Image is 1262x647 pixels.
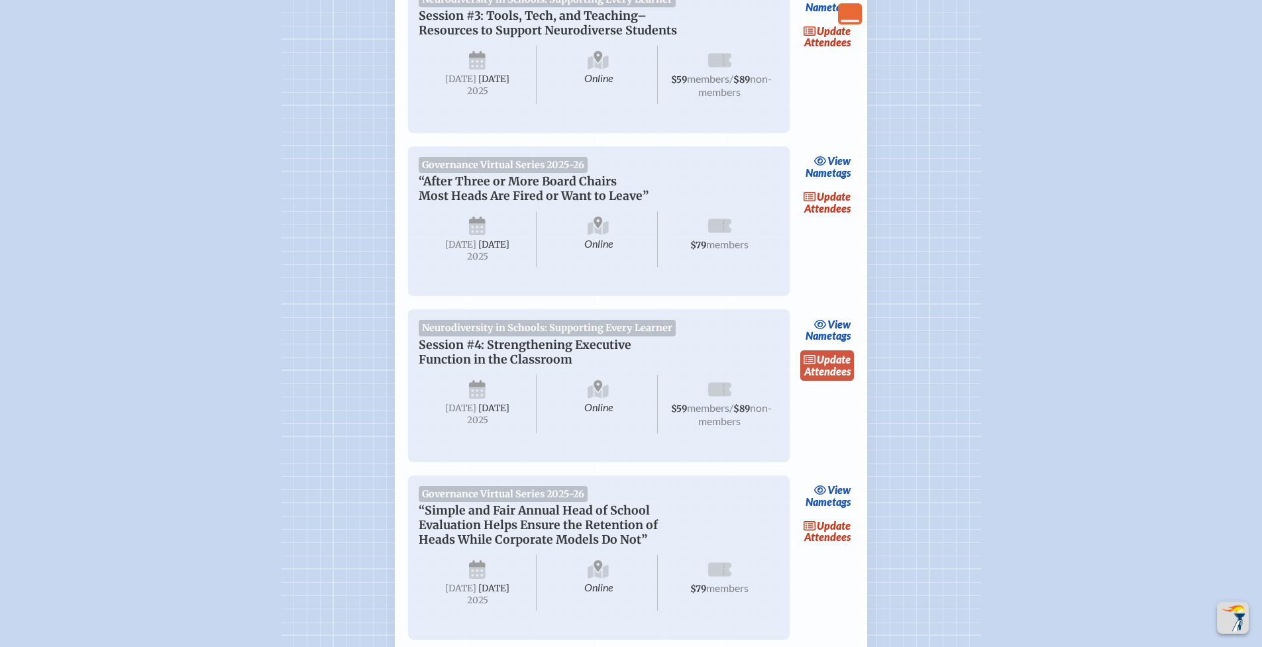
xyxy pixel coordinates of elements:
[817,353,851,366] span: update
[800,516,855,546] a: updateAttendees
[800,22,855,52] a: updateAttendees
[539,555,658,611] span: Online
[478,583,509,594] span: [DATE]
[687,72,729,85] span: members
[445,74,476,85] span: [DATE]
[478,403,509,414] span: [DATE]
[802,315,855,345] a: viewNametags
[800,350,855,381] a: updateAttendees
[445,239,476,250] span: [DATE]
[445,403,476,414] span: [DATE]
[729,72,733,85] span: /
[1220,605,1246,631] img: To the top
[419,320,676,336] span: Neurodiversity in Schools: Supporting Every Learner
[429,595,526,605] span: 2025
[817,25,851,37] span: update
[429,86,526,96] span: 2025
[690,583,706,595] span: $79
[827,483,851,496] span: view
[419,9,677,38] span: Session #3: Tools, Tech, and Teaching–Resources to Support Neurodiverse Students
[817,519,851,532] span: update
[827,154,851,167] span: view
[539,375,658,433] span: Online
[733,403,750,415] span: $89
[802,152,855,182] a: viewNametags
[419,486,588,502] span: Governance Virtual Series 2025-26
[800,187,855,218] a: updateAttendees
[539,46,658,104] span: Online
[419,174,649,203] span: “After Three or More Board Chairs Most Heads Are Fired or Want to Leave”
[419,338,631,367] span: Session #4: Strengthening Executive Function in the Classroom
[478,239,509,250] span: [DATE]
[429,252,526,262] span: 2025
[419,503,658,547] span: “Simple and Fair Annual Head of School Evaluation Helps Ensure the Retention of Heads While Corpo...
[478,74,509,85] span: [DATE]
[671,403,687,415] span: $59
[1217,602,1249,634] button: Scroll Top
[698,401,772,427] span: non-members
[690,240,706,251] span: $79
[687,401,729,414] span: members
[445,583,476,594] span: [DATE]
[733,74,750,85] span: $89
[419,157,588,173] span: Governance Virtual Series 2025-26
[817,190,851,203] span: update
[671,74,687,85] span: $59
[539,211,658,267] span: Online
[827,318,851,330] span: view
[698,72,772,98] span: non-members
[729,401,733,414] span: /
[706,238,749,250] span: members
[802,481,855,511] a: viewNametags
[429,415,526,425] span: 2025
[706,581,749,594] span: members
